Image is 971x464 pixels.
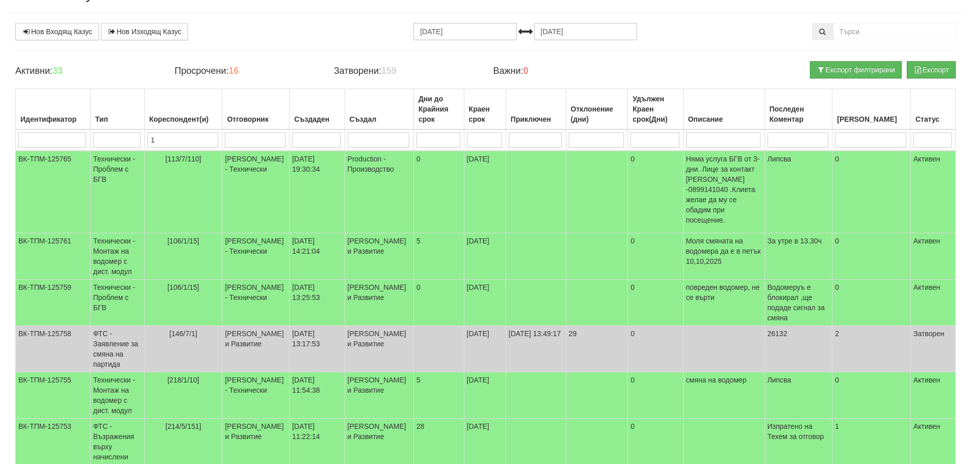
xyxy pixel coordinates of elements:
span: [146/7/1] [169,330,197,338]
th: Брой Файлове: No sort applied, activate to apply an ascending sort [832,89,911,130]
a: Нов Входящ Казус [15,23,99,40]
td: ВК-ТПМ-125765 [16,151,91,233]
span: 5 [416,376,421,384]
td: ВК-ТПМ-125759 [16,280,91,326]
span: 28 [416,422,425,430]
span: [106/1/15] [167,237,199,245]
td: 0 [628,233,683,280]
p: Моля смяната на водомера да е в петък 10,10,2025 [686,236,762,266]
h4: Активни: [15,66,159,76]
div: Създаден [292,112,342,126]
div: Приключен [509,112,563,126]
td: 0 [832,280,911,326]
b: 33 [53,66,63,76]
td: [DATE] [464,372,506,419]
td: 0 [832,372,911,419]
td: Активен [910,151,955,233]
button: Експорт [907,61,956,78]
td: 0 [628,326,683,372]
td: [DATE] 13:25:53 [290,280,345,326]
td: [PERSON_NAME] - Технически [222,280,290,326]
td: Технически - Монтаж на водомер с дист. модул [90,372,144,419]
td: 0 [628,372,683,419]
th: Идентификатор: No sort applied, activate to apply an ascending sort [16,89,91,130]
span: За утре в 13.30ч [768,237,822,245]
div: Удължен Краен срок(Дни) [631,92,680,126]
td: 2 [832,326,911,372]
div: Кореспондент(и) [147,112,220,126]
th: Приключен: No sort applied, activate to apply an ascending sort [506,89,566,130]
b: 159 [381,66,397,76]
div: Дни до Крайния срок [416,92,461,126]
td: ВК-ТПМ-125755 [16,372,91,419]
td: [DATE] 19:30:34 [290,151,345,233]
td: Активен [910,233,955,280]
span: 26132 [768,330,788,338]
td: [DATE] [464,326,506,372]
div: Краен срок [467,102,503,126]
div: [PERSON_NAME] [835,112,908,126]
span: Водомеруъ е блокирал ,ще подаде сигнал за смяна [768,283,825,322]
td: [PERSON_NAME] и Развитие [345,326,413,372]
div: Тип [93,112,142,126]
input: Търсене по Идентификатор, Бл/Вх/Ап, Тип, Описание, Моб. Номер, Имейл, Файл, Коментар, [833,23,956,40]
span: [214/5/151] [166,422,201,430]
div: Статус [913,112,953,126]
th: Създаден: No sort applied, activate to apply an ascending sort [290,89,345,130]
td: 0 [832,233,911,280]
th: Кореспондент(и): No sort applied, activate to apply an ascending sort [144,89,222,130]
div: Създал [348,112,411,126]
h4: Затворени: [334,66,478,76]
th: Описание: No sort applied, activate to apply an ascending sort [683,89,765,130]
b: 16 [228,66,239,76]
td: Активен [910,372,955,419]
a: Нов Изходящ Казус [101,23,188,40]
td: ВК-ТПМ-125761 [16,233,91,280]
span: Изпратено на Техем за отговор [768,422,824,441]
div: Отклонение (дни) [569,102,625,126]
h4: Просрочени: [174,66,318,76]
td: Затворен [910,326,955,372]
span: 0 [416,155,421,163]
td: [DATE] 11:54:38 [290,372,345,419]
th: Краен срок: No sort applied, activate to apply an ascending sort [464,89,506,130]
td: [DATE] 13:49:17 [506,326,566,372]
p: Няма услуга БГВ от 3- дни. Лице за контакт [PERSON_NAME] -0899141040 .Клиета желае да му се обади... [686,154,762,225]
th: Удължен Краен срок(Дни): No sort applied, activate to apply an ascending sort [628,89,683,130]
h4: Важни: [493,66,637,76]
td: ФТС - Заявление за смяна на партида [90,326,144,372]
span: 5 [416,237,421,245]
td: ВК-ТПМ-125758 [16,326,91,372]
td: [DATE] [464,151,506,233]
th: Тип: No sort applied, activate to apply an ascending sort [90,89,144,130]
td: [PERSON_NAME] и Развитие [222,326,290,372]
td: [PERSON_NAME] - Технически [222,233,290,280]
td: [PERSON_NAME] - Технически [222,151,290,233]
div: Отговорник [225,112,286,126]
td: 29 [566,326,628,372]
span: [218/1/10] [167,376,199,384]
td: 0 [628,151,683,233]
td: [PERSON_NAME] - Технически [222,372,290,419]
td: [DATE] [464,233,506,280]
div: Идентификатор [18,112,88,126]
span: Липсва [768,155,792,163]
td: [DATE] [464,280,506,326]
td: [PERSON_NAME] и Развитие [345,233,413,280]
th: Последен Коментар: No sort applied, activate to apply an ascending sort [765,89,832,130]
th: Дни до Крайния срок: No sort applied, activate to apply an ascending sort [413,89,464,130]
td: [DATE] 14:21:04 [290,233,345,280]
div: Описание [686,112,762,126]
td: Технически - Проблем с БГВ [90,151,144,233]
div: Последен Коментар [768,102,830,126]
b: 0 [523,66,529,76]
button: Експорт филтрирани [810,61,902,78]
span: Липсва [768,376,792,384]
span: [113/7/110] [166,155,201,163]
span: 0 [416,283,421,291]
td: Технически - Проблем с БГВ [90,280,144,326]
td: Активен [910,280,955,326]
td: Production - Производство [345,151,413,233]
td: Технически - Монтаж на водомер с дист. модул [90,233,144,280]
th: Отклонение (дни): No sort applied, activate to apply an ascending sort [566,89,628,130]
